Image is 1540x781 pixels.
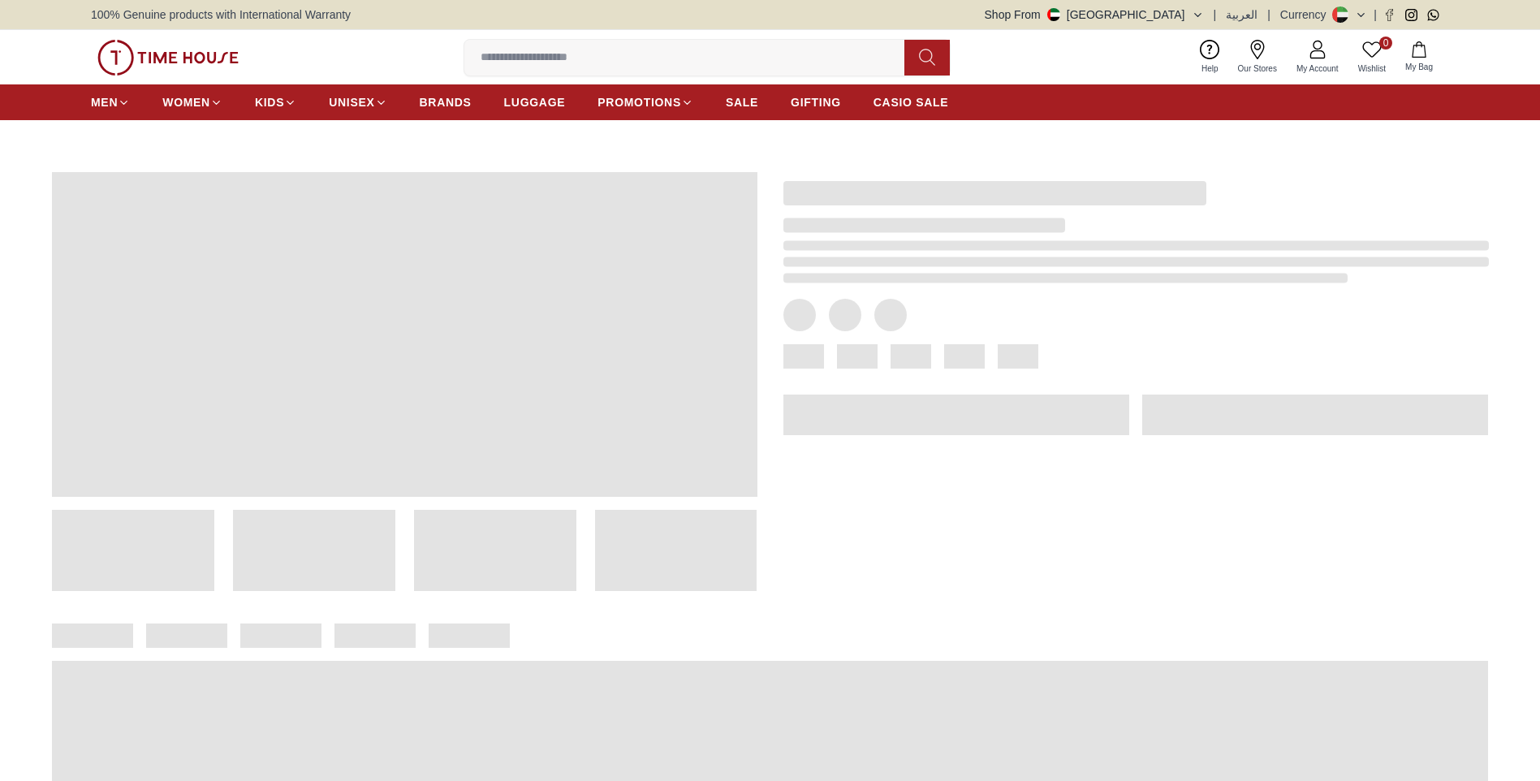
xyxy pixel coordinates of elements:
[504,94,566,110] span: LUGGAGE
[597,94,681,110] span: PROMOTIONS
[1399,61,1439,73] span: My Bag
[791,94,841,110] span: GIFTING
[1192,37,1228,78] a: Help
[1383,9,1395,21] a: Facebook
[726,94,758,110] span: SALE
[874,88,949,117] a: CASIO SALE
[329,94,374,110] span: UNISEX
[1228,37,1287,78] a: Our Stores
[1290,63,1345,75] span: My Account
[1267,6,1270,23] span: |
[329,88,386,117] a: UNISEX
[726,88,758,117] a: SALE
[1374,6,1377,23] span: |
[1280,6,1333,23] div: Currency
[255,88,296,117] a: KIDS
[1195,63,1225,75] span: Help
[1232,63,1283,75] span: Our Stores
[791,88,841,117] a: GIFTING
[91,6,351,23] span: 100% Genuine products with International Warranty
[985,6,1204,23] button: Shop From[GEOGRAPHIC_DATA]
[97,40,239,76] img: ...
[91,88,130,117] a: MEN
[420,88,472,117] a: BRANDS
[1395,38,1443,76] button: My Bag
[91,94,118,110] span: MEN
[1226,6,1257,23] button: العربية
[1214,6,1217,23] span: |
[420,94,472,110] span: BRANDS
[504,88,566,117] a: LUGGAGE
[874,94,949,110] span: CASIO SALE
[1352,63,1392,75] span: Wishlist
[1405,9,1417,21] a: Instagram
[597,88,693,117] a: PROMOTIONS
[1379,37,1392,50] span: 0
[1348,37,1395,78] a: 0Wishlist
[162,88,222,117] a: WOMEN
[255,94,284,110] span: KIDS
[162,94,210,110] span: WOMEN
[1427,9,1439,21] a: Whatsapp
[1047,8,1060,21] img: United Arab Emirates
